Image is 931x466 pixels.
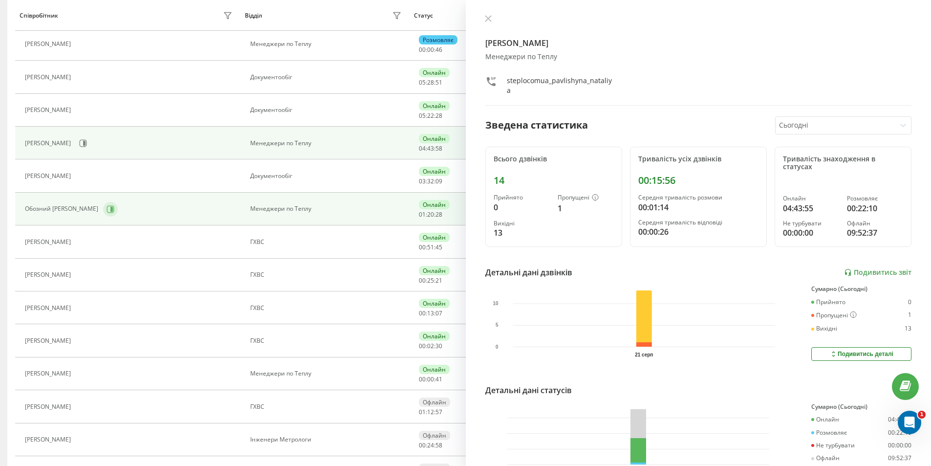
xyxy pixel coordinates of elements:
div: Документообіг [250,74,404,81]
div: 09:52:37 [888,455,911,462]
span: 58 [435,441,442,449]
div: : : [419,343,442,350]
span: 24 [427,441,434,449]
div: : : [419,409,442,416]
div: 14 [494,175,614,186]
div: Детальні дані дзвінків [485,266,572,278]
text: 0 [495,344,498,350]
div: [PERSON_NAME] [25,239,73,245]
div: Офлайн [419,398,450,407]
div: : : [419,244,442,251]
div: Зведена статистика [485,118,588,133]
div: 00:00:26 [638,226,758,238]
div: Менеджери по Теплу [250,370,404,377]
span: 00 [419,441,426,449]
span: 12 [427,408,434,416]
div: 00:00:00 [783,227,839,239]
span: 20 [427,210,434,219]
div: : : [419,112,442,119]
span: 32 [427,177,434,185]
div: 13 [905,325,911,332]
span: 01 [419,210,426,219]
div: 04:43:55 [783,202,839,214]
div: [PERSON_NAME] [25,305,73,311]
div: [PERSON_NAME] [25,107,73,113]
div: Відділ [245,12,262,19]
iframe: Intercom live chat [898,411,921,434]
div: Менеджери по Теплу [485,53,912,61]
div: Тривалість знаходження в статусах [783,155,903,172]
div: [PERSON_NAME] [25,403,73,410]
span: 45 [435,243,442,251]
div: Онлайн [783,195,839,202]
div: Сумарно (Сьогодні) [811,403,911,410]
div: [PERSON_NAME] [25,74,73,81]
div: Середня тривалість відповіді [638,219,758,226]
div: Розмовляє [811,429,847,436]
span: 07 [435,309,442,317]
div: Онлайн [419,233,450,242]
span: 58 [435,144,442,153]
div: Статус [414,12,433,19]
div: [PERSON_NAME] [25,140,73,147]
div: ГХВС [250,403,404,410]
span: 28 [427,78,434,87]
span: 46 [435,45,442,54]
div: Середня тривалість розмови [638,194,758,201]
div: 09:52:37 [847,227,903,239]
div: : : [419,46,442,53]
div: Офлайн [811,455,840,462]
div: Менеджери по Теплу [250,205,404,212]
div: Всього дзвінків [494,155,614,163]
div: Пропущені [558,194,614,202]
span: 05 [419,78,426,87]
div: ГХВС [250,239,404,245]
div: Онлайн [419,299,450,308]
div: 00:01:14 [638,201,758,213]
div: Вихідні [494,220,550,227]
span: 03 [419,177,426,185]
div: Подивитись деталі [829,350,893,358]
div: [PERSON_NAME] [25,436,73,443]
span: 21 [435,276,442,285]
span: 04 [419,144,426,153]
span: 57 [435,408,442,416]
div: 13 [494,227,550,239]
div: : : [419,277,442,284]
div: : : [419,310,442,317]
button: Подивитись деталі [811,347,911,361]
div: 1 [908,311,911,319]
div: ГХВС [250,271,404,278]
span: 00 [419,243,426,251]
span: 28 [435,210,442,219]
div: Інженери Метрологи [250,436,404,443]
div: Онлайн [419,200,450,209]
div: 1 [558,202,614,214]
div: Менеджери по Теплу [250,140,404,147]
div: Прийнято [811,299,845,306]
div: Онлайн [419,68,450,77]
div: Сумарно (Сьогодні) [811,286,911,292]
span: 1 [918,411,926,419]
div: Онлайн [419,332,450,341]
div: Онлайн [419,266,450,275]
span: 00 [419,375,426,383]
span: 30 [435,342,442,350]
span: 00 [419,309,426,317]
span: 00 [419,45,426,54]
div: 0 [494,201,550,213]
text: 5 [495,323,498,328]
div: Менеджери по Теплу [250,41,404,47]
div: 00:15:56 [638,175,758,186]
div: Онлайн [419,365,450,374]
span: 00 [427,375,434,383]
span: 13 [427,309,434,317]
div: 00:22:10 [888,429,911,436]
div: ГХВС [250,305,404,311]
span: 00 [419,276,426,285]
span: 00 [427,45,434,54]
div: Онлайн [419,101,450,111]
span: 22 [427,111,434,120]
div: Детальні дані статусів [485,384,572,396]
div: [PERSON_NAME] [25,337,73,344]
